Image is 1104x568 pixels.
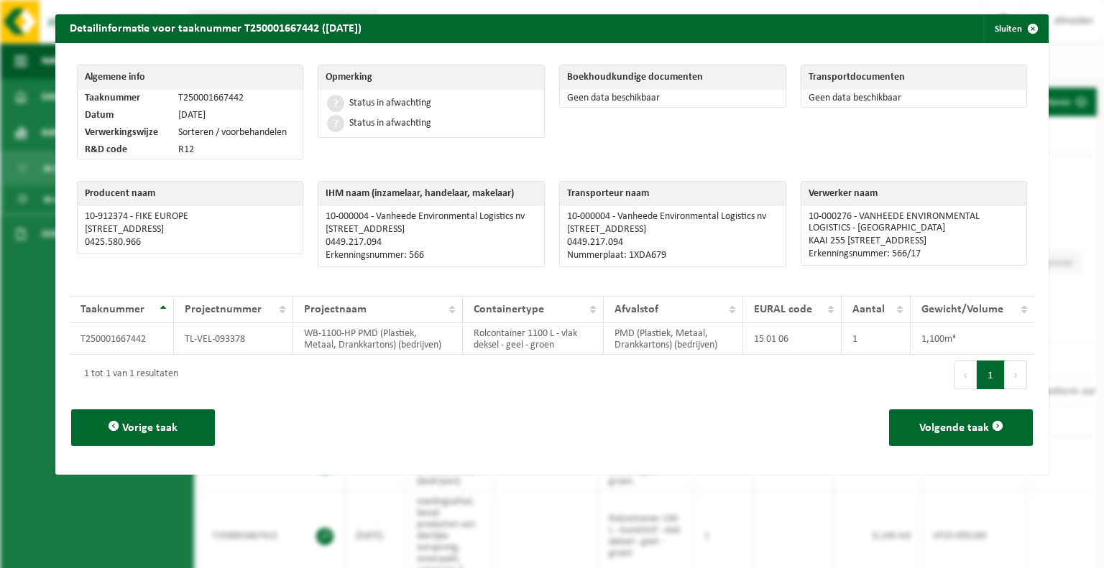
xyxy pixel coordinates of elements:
[326,211,537,223] p: 10-000004 - Vanheede Environmental Logistics nv
[919,422,989,434] span: Volgende taak
[349,118,431,129] div: Status in afwachting
[954,360,977,389] button: Previous
[185,304,262,315] span: Projectnummer
[85,237,296,248] p: 0425.580.966
[78,141,172,159] td: R&D code
[474,304,544,315] span: Containertype
[1005,360,1027,389] button: Next
[977,360,1005,389] button: 1
[122,422,178,434] span: Vorige taak
[326,237,537,248] p: 0449.217.094
[174,323,293,355] td: TL-VEL-093378
[171,107,303,124] td: [DATE]
[852,304,885,315] span: Aantal
[171,124,303,141] td: Sorteren / voorbehandelen
[293,323,463,355] td: WB-1100-HP PMD (Plastiek, Metaal, Drankkartons) (bedrijven)
[85,211,296,223] p: 10-912374 - FIKE EUROPE
[567,250,778,261] p: Nummerplaat: 1XDA679
[55,14,376,42] h2: Detailinformatie voor taaknummer T250001667442 ([DATE])
[77,362,178,388] div: 1 tot 1 van 1 resultaten
[754,304,812,315] span: EURAL code
[78,107,172,124] td: Datum
[983,14,1047,43] button: Sluiten
[463,323,604,355] td: Rolcontainer 1100 L - vlak deksel - geel - groen
[326,250,537,261] p: Erkenningsnummer: 566
[801,65,1001,90] th: Transportdocumenten
[567,237,778,248] p: 0449.217.094
[842,323,911,355] td: 1
[604,323,743,355] td: PMD (Plastiek, Metaal, Drankkartons) (bedrijven)
[809,236,1020,247] p: KAAI 255 [STREET_ADDRESS]
[560,182,786,206] th: Transporteur naam
[567,224,778,236] p: [STREET_ADDRESS]
[80,304,144,315] span: Taaknummer
[326,224,537,236] p: [STREET_ADDRESS]
[743,323,842,355] td: 15 01 06
[567,211,778,223] p: 10-000004 - Vanheede Environmental Logistics nv
[560,65,786,90] th: Boekhoudkundige documenten
[70,323,174,355] td: T250001667442
[85,224,296,236] p: [STREET_ADDRESS]
[911,323,1034,355] td: 1,100m³
[78,182,303,206] th: Producent naam
[78,124,172,141] td: Verwerkingswijze
[78,65,303,90] th: Algemene info
[318,65,544,90] th: Opmerking
[171,141,303,159] td: R12
[349,98,431,108] div: Status in afwachting
[801,90,1027,107] td: Geen data beschikbaar
[318,182,544,206] th: IHM naam (inzamelaar, handelaar, makelaar)
[615,304,658,315] span: Afvalstof
[560,90,786,107] td: Geen data beschikbaar
[71,409,215,446] button: Vorige taak
[171,90,303,107] td: T250001667442
[304,304,367,315] span: Projectnaam
[921,304,1003,315] span: Gewicht/Volume
[78,90,172,107] td: Taaknummer
[809,211,1020,234] p: 10-000276 - VANHEEDE ENVIRONMENTAL LOGISTICS - [GEOGRAPHIC_DATA]
[801,182,1027,206] th: Verwerker naam
[809,248,1020,260] p: Erkenningsnummer: 566/17
[889,409,1033,446] button: Volgende taak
